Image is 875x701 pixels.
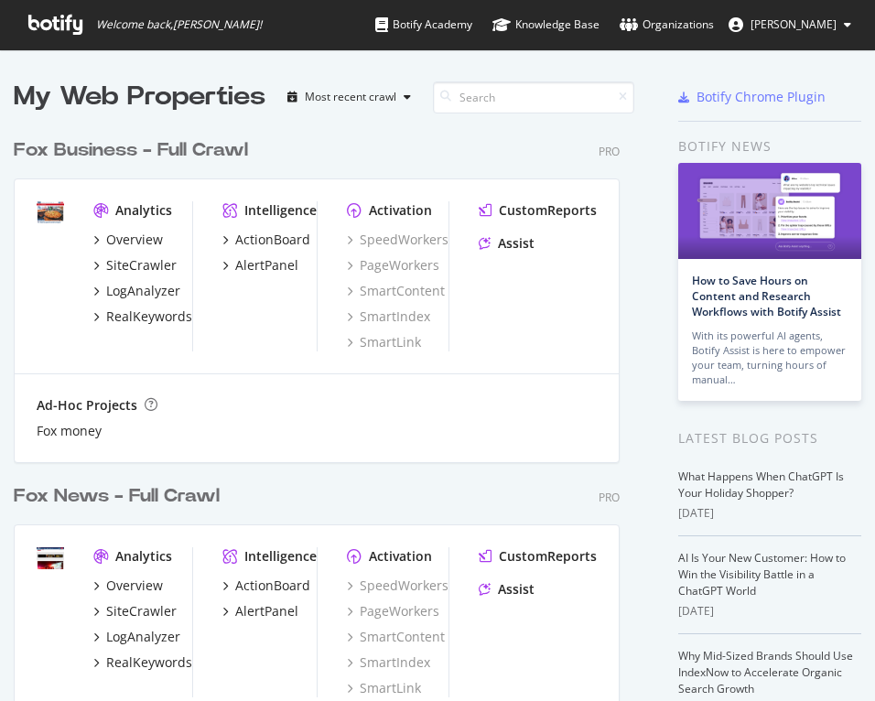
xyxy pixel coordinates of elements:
div: Analytics [115,201,172,220]
a: What Happens When ChatGPT Is Your Holiday Shopper? [678,469,844,501]
a: AlertPanel [222,256,298,275]
a: Fox Business - Full Crawl [14,137,255,164]
a: Fox News - Full Crawl [14,483,227,510]
button: [PERSON_NAME] [714,10,866,39]
div: ActionBoard [235,577,310,595]
div: CustomReports [499,201,597,220]
div: Intelligence [244,201,317,220]
div: [DATE] [678,505,861,522]
div: Overview [106,231,163,249]
a: SmartContent [347,628,445,646]
a: SmartLink [347,679,421,697]
div: Fox Business - Full Crawl [14,137,248,164]
a: AI Is Your New Customer: How to Win the Visibility Battle in a ChatGPT World [678,550,846,599]
a: RealKeywords [93,653,192,672]
div: Activation [369,201,432,220]
div: Pro [599,490,620,505]
div: Botify Academy [375,16,472,34]
input: Search [433,81,634,113]
div: Botify Chrome Plugin [697,88,826,106]
div: Latest Blog Posts [678,428,861,448]
div: [DATE] [678,603,861,620]
div: Intelligence [244,547,317,566]
img: www.foxnews.com [37,547,64,569]
a: PageWorkers [347,602,439,620]
div: LogAnalyzer [106,628,180,646]
a: SpeedWorkers [347,231,448,249]
a: Fox money [37,422,102,440]
div: Organizations [620,16,714,34]
a: ActionBoard [222,231,310,249]
a: Assist [479,580,535,599]
div: Assist [498,580,535,599]
div: Overview [106,577,163,595]
div: Pro [599,144,620,159]
a: SiteCrawler [93,602,177,620]
div: Ad-Hoc Projects [37,396,137,415]
div: SiteCrawler [106,602,177,620]
div: Most recent crawl [305,92,396,102]
a: SmartLink [347,333,421,351]
span: Ashlyn Messier [751,16,837,32]
div: With its powerful AI agents, Botify Assist is here to empower your team, turning hours of manual… [692,329,848,387]
a: LogAnalyzer [93,628,180,646]
div: AlertPanel [235,256,298,275]
a: ActionBoard [222,577,310,595]
div: Activation [369,547,432,566]
a: Overview [93,577,163,595]
a: Why Mid-Sized Brands Should Use IndexNow to Accelerate Organic Search Growth [678,648,853,696]
div: CustomReports [499,547,597,566]
a: SmartContent [347,282,445,300]
span: Welcome back, [PERSON_NAME] ! [96,17,262,32]
a: Assist [479,234,535,253]
a: SmartIndex [347,307,430,326]
a: Botify Chrome Plugin [678,88,826,106]
img: How to Save Hours on Content and Research Workflows with Botify Assist [678,163,861,259]
div: Assist [498,234,535,253]
div: ActionBoard [235,231,310,249]
div: AlertPanel [235,602,298,620]
a: PageWorkers [347,256,439,275]
a: CustomReports [479,201,597,220]
a: SmartIndex [347,653,430,672]
div: RealKeywords [106,307,192,326]
a: CustomReports [479,547,597,566]
img: www.foxbusiness.com [37,201,64,223]
a: How to Save Hours on Content and Research Workflows with Botify Assist [692,273,841,319]
div: SiteCrawler [106,256,177,275]
a: SiteCrawler [93,256,177,275]
div: LogAnalyzer [106,282,180,300]
button: Most recent crawl [280,82,418,112]
div: Fox News - Full Crawl [14,483,220,510]
div: Knowledge Base [492,16,600,34]
div: Analytics [115,547,172,566]
div: My Web Properties [14,79,265,115]
div: RealKeywords [106,653,192,672]
a: Overview [93,231,163,249]
div: Botify news [678,136,861,156]
a: SpeedWorkers [347,577,448,595]
a: LogAnalyzer [93,282,180,300]
a: AlertPanel [222,602,298,620]
a: RealKeywords [93,307,192,326]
